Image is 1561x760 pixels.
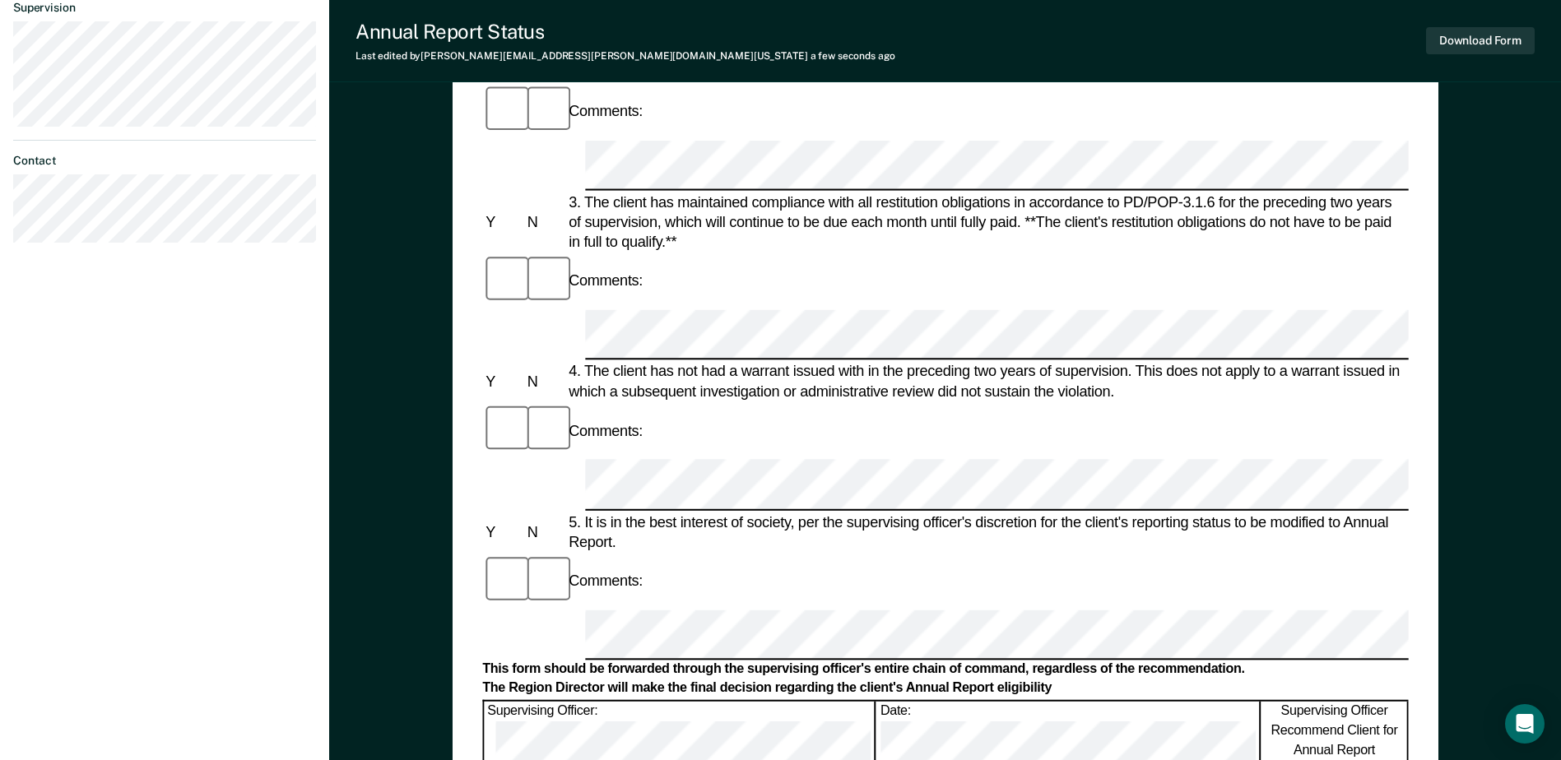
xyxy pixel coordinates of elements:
div: Comments: [565,571,646,591]
div: 5. It is in the best interest of society, per the supervising officer's discretion for the client... [565,512,1409,551]
div: 4. The client has not had a warrant issued with in the preceding two years of supervision. This d... [565,362,1409,401]
span: a few seconds ago [811,50,895,62]
div: Last edited by [PERSON_NAME][EMAIL_ADDRESS][PERSON_NAME][DOMAIN_NAME][US_STATE] [355,50,895,62]
div: The Region Director will make the final decision regarding the client's Annual Report eligibility [482,680,1408,697]
div: N [523,521,564,541]
div: N [523,372,564,392]
button: Download Form [1426,27,1535,54]
div: Comments: [565,101,646,121]
div: Annual Report Status [355,20,895,44]
dt: Contact [13,154,316,168]
dt: Supervision [13,1,316,15]
div: This form should be forwarded through the supervising officer's entire chain of command, regardle... [482,661,1408,679]
div: N [523,212,564,232]
div: Y [482,212,523,232]
div: Y [482,521,523,541]
div: Open Intercom Messenger [1505,704,1545,744]
div: 3. The client has maintained compliance with all restitution obligations in accordance to PD/POP-... [565,192,1409,252]
div: Comments: [565,271,646,290]
div: Y [482,372,523,392]
div: Comments: [565,421,646,441]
